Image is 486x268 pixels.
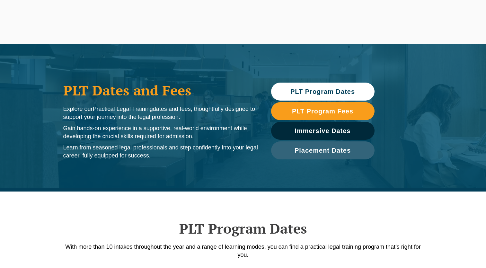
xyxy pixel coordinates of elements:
p: With more than 10 intakes throughout the year and a range of learning modes, you can find a pract... [60,243,426,259]
p: Gain hands-on experience in a supportive, real-world environment while developing the crucial ski... [63,124,258,140]
a: Immersive Dates [271,122,375,140]
h1: PLT Dates and Fees [63,82,258,98]
a: Placement Dates [271,141,375,159]
p: Learn from seasoned legal professionals and step confidently into your legal career, fully equipp... [63,144,258,160]
span: Placement Dates [295,147,351,154]
a: PLT Program Dates [271,83,375,101]
span: PLT Program Fees [292,108,353,114]
h2: PLT Program Dates [60,220,426,237]
span: Immersive Dates [295,128,351,134]
span: PLT Program Dates [290,88,355,95]
p: Explore our dates and fees, thoughtfully designed to support your journey into the legal profession. [63,105,258,121]
span: Practical Legal Training [93,106,153,112]
a: PLT Program Fees [271,102,375,120]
